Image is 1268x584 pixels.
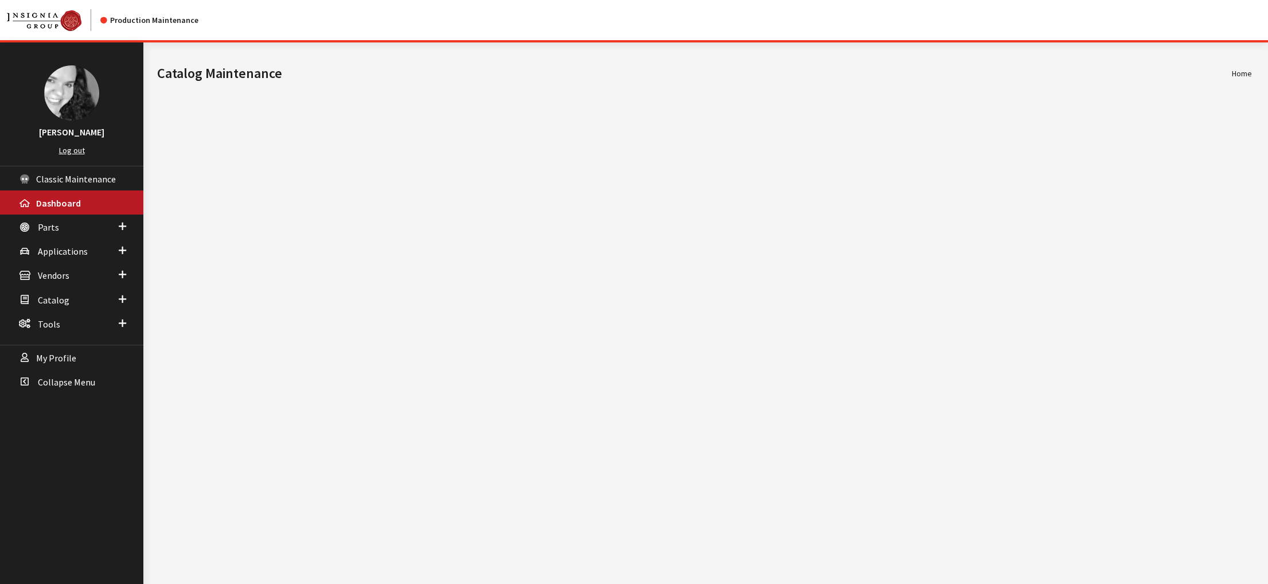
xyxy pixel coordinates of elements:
img: Catalog Maintenance [7,10,81,31]
li: Home [1232,68,1252,80]
span: Catalog [38,294,69,306]
span: Parts [38,221,59,233]
h3: [PERSON_NAME] [11,125,132,139]
span: Collapse Menu [38,376,95,388]
span: Vendors [38,270,69,282]
img: Khrystal Dorton [44,65,99,120]
span: Applications [38,246,88,257]
span: My Profile [36,352,76,364]
div: Production Maintenance [100,14,198,26]
span: Tools [38,318,60,330]
span: Dashboard [36,197,81,209]
span: Classic Maintenance [36,173,116,185]
a: Log out [59,145,85,155]
h1: Catalog Maintenance [157,63,1232,84]
a: Insignia Group logo [7,9,100,31]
